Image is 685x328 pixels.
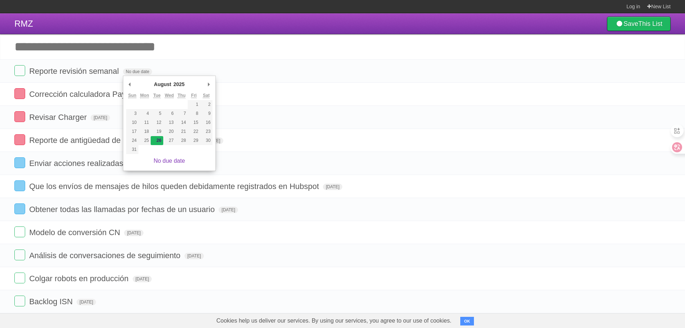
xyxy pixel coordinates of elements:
[14,203,25,214] label: Done
[126,109,138,118] button: 3
[163,118,175,127] button: 13
[14,250,25,260] label: Done
[126,136,138,145] button: 24
[175,109,188,118] button: 7
[133,276,152,282] span: [DATE]
[200,109,212,118] button: 9
[151,136,163,145] button: 26
[175,127,188,136] button: 21
[138,136,151,145] button: 25
[151,127,163,136] button: 19
[172,79,186,90] div: 2025
[178,93,186,98] abbr: Thursday
[153,79,172,90] div: August
[29,159,163,168] span: Enviar acciones realizadas a Hubspot
[14,88,25,99] label: Done
[219,207,238,213] span: [DATE]
[29,136,202,145] span: Reporte de antigüedad de vacaciones de Jaguar
[184,253,204,259] span: [DATE]
[29,251,182,260] span: Análisis de conversaciones de seguimiento
[154,158,185,164] a: No due date
[29,228,122,237] span: Modelo de conversión CN
[14,226,25,237] label: Done
[91,114,110,121] span: [DATE]
[188,109,200,118] button: 8
[200,118,212,127] button: 16
[77,299,96,305] span: [DATE]
[607,17,671,31] a: SaveThis List
[203,93,210,98] abbr: Saturday
[153,93,160,98] abbr: Tuesday
[138,118,151,127] button: 11
[14,180,25,191] label: Done
[124,230,143,236] span: [DATE]
[126,118,138,127] button: 10
[191,93,197,98] abbr: Friday
[138,109,151,118] button: 4
[138,127,151,136] button: 18
[188,118,200,127] button: 15
[29,90,152,99] span: Corrección calculadora PayRolling
[14,111,25,122] label: Done
[14,296,25,306] label: Done
[126,79,133,90] button: Previous Month
[200,136,212,145] button: 30
[163,127,175,136] button: 20
[188,136,200,145] button: 29
[163,136,175,145] button: 27
[163,109,175,118] button: 6
[205,79,213,90] button: Next Month
[188,127,200,136] button: 22
[126,127,138,136] button: 17
[14,157,25,168] label: Done
[323,184,342,190] span: [DATE]
[188,100,200,109] button: 1
[123,68,152,75] span: No due date
[128,93,137,98] abbr: Sunday
[29,274,130,283] span: Colgar robots en producción
[200,100,212,109] button: 2
[175,136,188,145] button: 28
[126,145,138,154] button: 31
[29,113,88,122] span: Revisar Charger
[200,127,212,136] button: 23
[151,118,163,127] button: 12
[209,314,459,328] span: Cookies help us deliver our services. By using our services, you agree to our use of cookies.
[14,273,25,283] label: Done
[29,182,321,191] span: Que los envíos de mensajes de hilos queden debidamente registrados en Hubspot
[140,93,149,98] abbr: Monday
[175,118,188,127] button: 14
[14,19,33,28] span: RMZ
[29,67,120,76] span: Reporte revisión semanal
[29,297,74,306] span: Backlog ISN
[460,317,474,325] button: OK
[638,20,662,27] b: This List
[14,65,25,76] label: Done
[29,205,216,214] span: Obtener todas las llamadas por fechas de un usuario
[151,109,163,118] button: 5
[14,134,25,145] label: Done
[165,93,174,98] abbr: Wednesday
